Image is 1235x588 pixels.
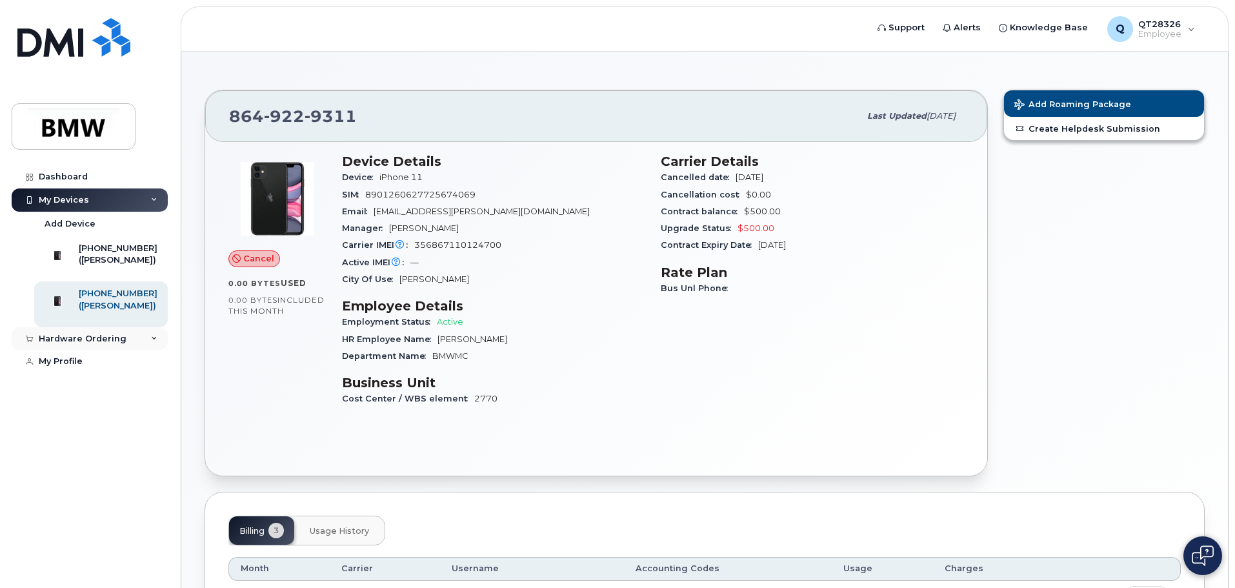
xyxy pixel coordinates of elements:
[281,278,306,288] span: used
[342,154,645,169] h3: Device Details
[342,223,389,233] span: Manager
[624,557,832,580] th: Accounting Codes
[342,258,410,267] span: Active IMEI
[239,160,316,238] img: iPhone_11.jpg
[1192,545,1214,566] img: Open chat
[440,557,624,580] th: Username
[758,240,786,250] span: [DATE]
[1004,90,1204,117] button: Add Roaming Package
[374,207,590,216] span: [EMAIL_ADDRESS][PERSON_NAME][DOMAIN_NAME]
[661,190,746,199] span: Cancellation cost
[437,317,463,327] span: Active
[832,557,933,580] th: Usage
[933,557,1053,580] th: Charges
[389,223,459,233] span: [PERSON_NAME]
[661,154,964,169] h3: Carrier Details
[744,207,781,216] span: $500.00
[330,557,440,580] th: Carrier
[379,172,423,182] span: iPhone 11
[342,190,365,199] span: SIM
[342,240,414,250] span: Carrier IMEI
[927,111,956,121] span: [DATE]
[342,207,374,216] span: Email
[414,240,501,250] span: 356867110124700
[474,394,497,403] span: 2770
[437,334,507,344] span: [PERSON_NAME]
[342,274,399,284] span: City Of Use
[342,317,437,327] span: Employment Status
[342,334,437,344] span: HR Employee Name
[365,190,476,199] span: 8901260627725674069
[738,223,774,233] span: $500.00
[1004,117,1204,140] a: Create Helpdesk Submission
[228,557,330,580] th: Month
[342,172,379,182] span: Device
[264,106,305,126] span: 922
[661,265,964,280] h3: Rate Plan
[243,252,274,265] span: Cancel
[661,207,744,216] span: Contract balance
[342,375,645,390] h3: Business Unit
[661,223,738,233] span: Upgrade Status
[410,258,419,267] span: —
[399,274,469,284] span: [PERSON_NAME]
[736,172,763,182] span: [DATE]
[661,283,734,293] span: Bus Unl Phone
[305,106,357,126] span: 9311
[661,172,736,182] span: Cancelled date
[867,111,927,121] span: Last updated
[661,240,758,250] span: Contract Expiry Date
[228,296,277,305] span: 0.00 Bytes
[229,106,357,126] span: 864
[1014,99,1131,112] span: Add Roaming Package
[746,190,771,199] span: $0.00
[342,298,645,314] h3: Employee Details
[342,351,432,361] span: Department Name
[432,351,468,361] span: BMWMC
[228,279,281,288] span: 0.00 Bytes
[342,394,474,403] span: Cost Center / WBS element
[310,526,369,536] span: Usage History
